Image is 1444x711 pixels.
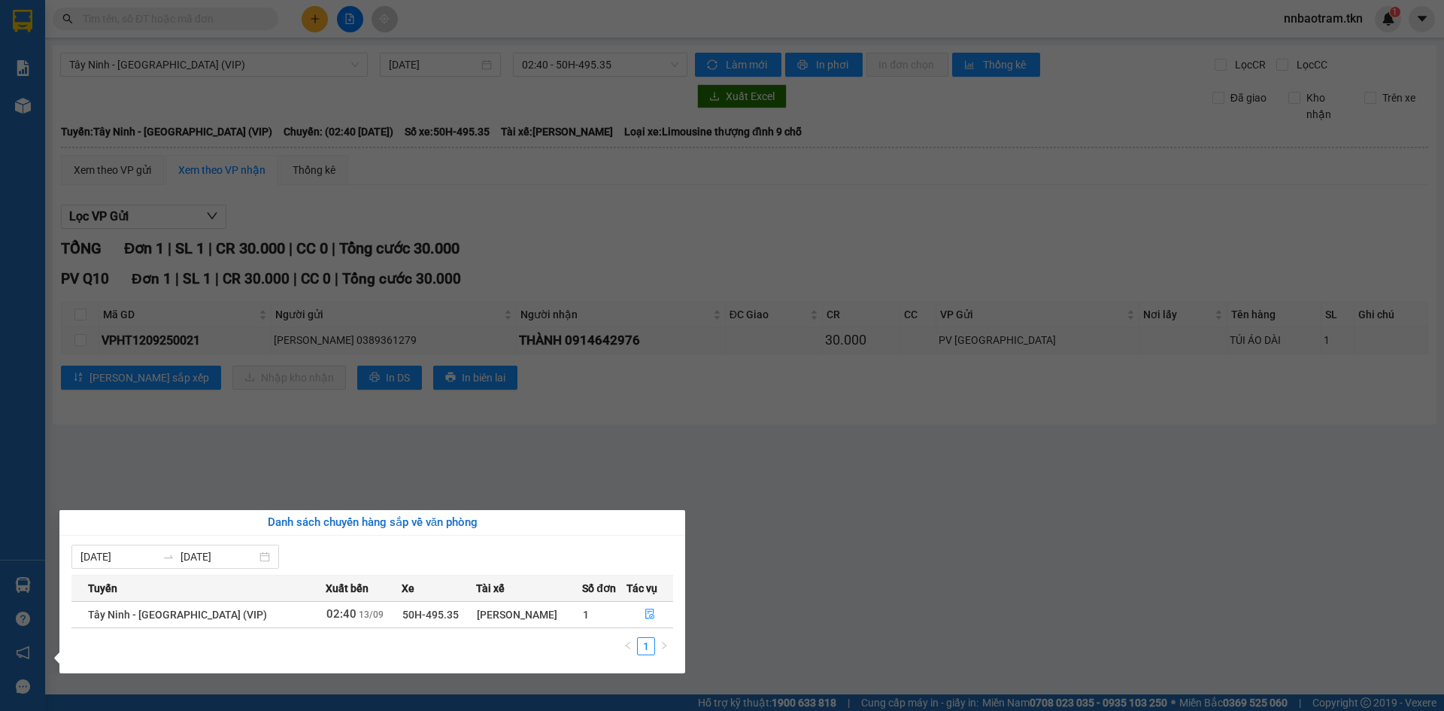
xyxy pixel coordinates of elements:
span: 50H-495.35 [402,609,459,621]
input: Từ ngày [80,548,156,565]
div: [PERSON_NAME] [477,606,581,623]
span: left [623,641,633,650]
span: Xe [402,580,414,597]
span: Xuất bến [326,580,369,597]
a: 1 [638,638,654,655]
div: Danh sách chuyến hàng sắp về văn phòng [71,514,673,532]
li: Previous Page [619,637,637,655]
span: Số đơn [582,580,616,597]
button: left [619,637,637,655]
li: Next Page [655,637,673,655]
button: file-done [627,603,672,627]
span: file-done [645,609,655,621]
span: Tác vụ [626,580,657,597]
span: swap-right [162,551,174,563]
input: Đến ngày [180,548,256,565]
span: Tây Ninh - [GEOGRAPHIC_DATA] (VIP) [88,609,267,621]
span: to [162,551,174,563]
span: 13/09 [359,609,384,620]
li: 1 [637,637,655,655]
span: 1 [583,609,589,621]
button: right [655,637,673,655]
span: right [660,641,669,650]
span: Tuyến [88,580,117,597]
span: 02:40 [326,607,356,621]
span: Tài xế [476,580,505,597]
